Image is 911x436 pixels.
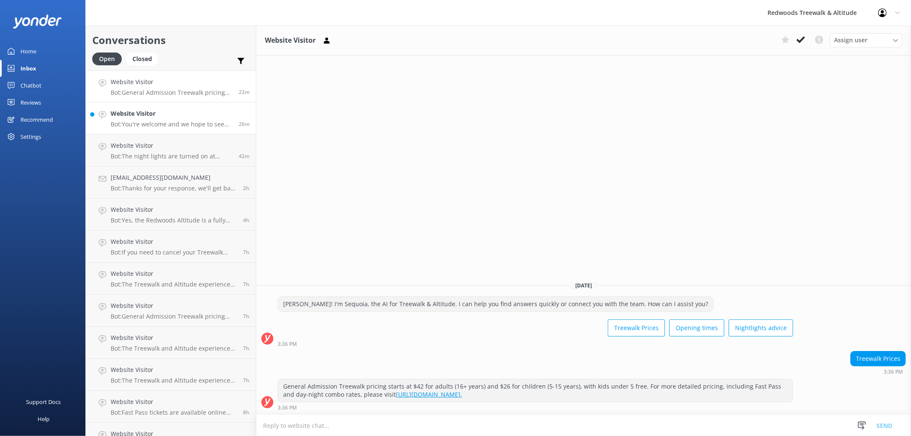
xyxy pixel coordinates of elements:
p: Bot: Thanks for your response, we'll get back to you as soon as we can during opening hours. [111,184,237,192]
button: Opening times [669,319,724,337]
div: Recommend [21,111,53,128]
span: Sep 24 2025 11:30am (UTC +12:00) Pacific/Auckland [243,217,249,224]
a: [EMAIL_ADDRESS][DOMAIN_NAME]Bot:Thanks for your response, we'll get back to you as soon as we can... [86,167,256,199]
h4: Website Visitor [111,269,237,278]
div: Treewalk Prices [851,351,905,366]
p: Bot: The Treewalk and Altitude experiences are generally open in all weather conditions, includin... [111,377,237,384]
span: Sep 24 2025 08:53am (UTC +12:00) Pacific/Auckland [243,249,249,256]
p: Bot: General Admission Treewalk pricing starts at $42 for adults (16+ years) and $26 for children... [111,89,232,97]
div: General Admission Treewalk pricing starts at $42 for adults (16+ years) and $26 for children (5-1... [278,379,793,402]
h4: Website Visitor [111,301,237,310]
a: Website VisitorBot:Yes, the Redwoods Altitude is a fully guided tour, with at least one guide for... [86,199,256,231]
span: Sep 24 2025 03:16pm (UTC +12:00) Pacific/Auckland [239,152,249,160]
button: Nightlights advice [729,319,793,337]
div: Closed [126,53,158,65]
h3: Website Visitor [265,35,316,46]
div: Reviews [21,94,41,111]
a: Website VisitorBot:The Treewalk and Altitude experiences are great all-weather activities, and th... [86,327,256,359]
p: Bot: Fast Pass tickets are available online only during peak periods and in limited quantities. I... [111,409,237,416]
div: [PERSON_NAME]! I'm Sequoia, the AI for Treewalk & Altitude. I can help you find answers quickly o... [278,297,713,311]
p: Bot: General Admission Treewalk pricing starts at $42 for adults (16+ years) and $26 for children... [111,313,237,320]
div: Sep 24 2025 03:36pm (UTC +12:00) Pacific/Auckland [278,404,793,410]
a: Website VisitorBot:Fast Pass tickets are available online only during peak periods and in limited... [86,391,256,423]
a: Website VisitorBot:General Admission Treewalk pricing starts at $42 for adults (16+ years) and $2... [86,295,256,327]
h4: Website Visitor [111,397,237,407]
div: Inbox [21,60,36,77]
div: Support Docs [26,393,61,410]
div: Settings [21,128,41,145]
span: Sep 24 2025 08:50am (UTC +12:00) Pacific/Auckland [243,313,249,320]
span: Sep 24 2025 08:44am (UTC +12:00) Pacific/Auckland [243,377,249,384]
span: Sep 24 2025 01:44pm (UTC +12:00) Pacific/Auckland [243,184,249,192]
h4: [EMAIL_ADDRESS][DOMAIN_NAME] [111,173,237,182]
a: Website VisitorBot:General Admission Treewalk pricing starts at $42 for adults (16+ years) and $2... [86,70,256,102]
strong: 3:36 PM [278,405,297,410]
span: Sep 24 2025 03:36pm (UTC +12:00) Pacific/Auckland [239,88,249,96]
div: Sep 24 2025 03:36pm (UTC +12:00) Pacific/Auckland [278,341,793,347]
a: Closed [126,54,163,63]
p: Bot: The night lights are turned on at sunset, and the night walk starts 20 minutes thereafter. Y... [111,152,232,160]
h4: Website Visitor [111,141,232,150]
h4: Website Visitor [111,205,237,214]
a: Open [92,54,126,63]
h2: Conversations [92,32,249,48]
p: Bot: The Treewalk and Altitude experiences are great all-weather activities, and the forest can b... [111,345,237,352]
div: Home [21,43,36,60]
p: Bot: The Treewalk and Altitude experiences are great all-weather activities, and the forest is of... [111,281,237,288]
button: Treewalk Prices [608,319,665,337]
a: [URL][DOMAIN_NAME]. [396,390,462,398]
div: Sep 24 2025 03:36pm (UTC +12:00) Pacific/Auckland [850,369,906,375]
div: Assign User [830,33,902,47]
span: Sep 24 2025 03:32pm (UTC +12:00) Pacific/Auckland [239,120,249,128]
strong: 3:36 PM [278,342,297,347]
div: Help [38,410,50,427]
a: Website VisitorBot:You're welcome and we hope to see you at [GEOGRAPHIC_DATA] & Altitude soon!26m [86,102,256,135]
strong: 3:36 PM [884,369,903,375]
h4: Website Visitor [111,77,232,87]
span: [DATE] [570,282,597,289]
h4: Website Visitor [111,333,237,342]
span: Assign user [834,35,867,45]
a: Website VisitorBot:The Treewalk and Altitude experiences are generally open in all weather condit... [86,359,256,391]
a: Website VisitorBot:The Treewalk and Altitude experiences are great all-weather activities, and th... [86,263,256,295]
a: Website VisitorBot:If you need to cancel your Treewalk tickets, please contact us at [EMAIL_ADDRE... [86,231,256,263]
span: Sep 24 2025 08:48am (UTC +12:00) Pacific/Auckland [243,345,249,352]
p: Bot: Yes, the Redwoods Altitude is a fully guided tour, with at least one guide for every 8 parti... [111,217,237,224]
span: Sep 24 2025 08:50am (UTC +12:00) Pacific/Auckland [243,281,249,288]
p: Bot: You're welcome and we hope to see you at [GEOGRAPHIC_DATA] & Altitude soon! [111,120,232,128]
h4: Website Visitor [111,109,232,118]
a: Website VisitorBot:The night lights are turned on at sunset, and the night walk starts 20 minutes... [86,135,256,167]
span: Sep 24 2025 07:52am (UTC +12:00) Pacific/Auckland [243,409,249,416]
img: yonder-white-logo.png [13,15,62,29]
div: Chatbot [21,77,41,94]
div: Open [92,53,122,65]
h4: Website Visitor [111,237,237,246]
h4: Website Visitor [111,365,237,375]
p: Bot: If you need to cancel your Treewalk tickets, please contact us at [EMAIL_ADDRESS][DOMAIN_NAM... [111,249,237,256]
